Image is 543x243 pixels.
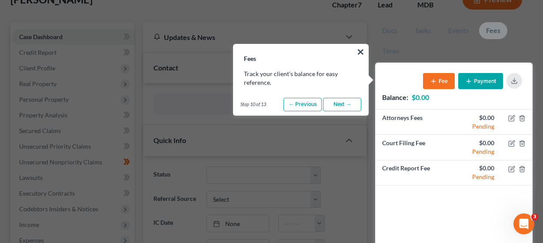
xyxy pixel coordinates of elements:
[375,22,404,39] a: Docs
[479,22,507,39] a: Fees
[323,98,361,112] a: Next →
[461,164,494,173] div: $0.00
[408,22,438,39] a: Tasks
[375,110,454,135] td: Attorneys Fees
[461,113,494,122] div: $0.00
[461,147,494,156] div: Pending
[244,70,358,87] p: Track your client's balance for easy reference.
[375,135,454,160] td: Court Filing Fee
[461,173,494,181] div: Pending
[423,73,455,89] button: Fee
[513,213,534,234] iframe: Intercom live chat
[382,93,408,101] strong: Balance:
[461,139,494,147] div: $0.00
[412,93,429,101] strong: $0.00
[458,73,503,89] button: Payment
[240,101,266,108] span: Step 10 of 13
[283,98,322,112] a: ← Previous
[375,43,406,60] a: Timer
[375,160,454,185] td: Credit Report Fee
[461,122,494,131] div: Pending
[441,22,476,39] a: Events
[356,45,365,59] button: ×
[233,44,368,63] h3: Fees
[531,213,538,220] span: 3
